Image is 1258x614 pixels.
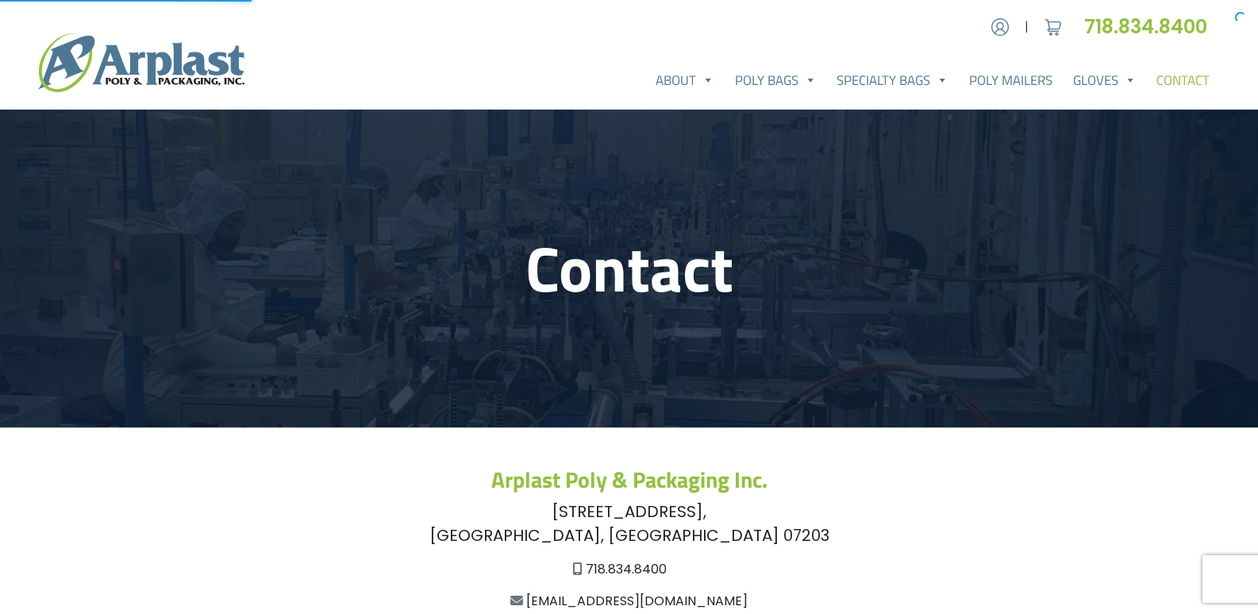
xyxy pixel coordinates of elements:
h1: Contact [115,230,1144,306]
a: 718.834.8400 [586,560,667,578]
a: 718.834.8400 [1084,14,1220,40]
div: [STREET_ADDRESS], [GEOGRAPHIC_DATA], [GEOGRAPHIC_DATA] 07203 [115,500,1144,547]
a: Poly Mailers [959,64,1063,96]
img: logo [38,33,244,92]
span: | [1025,17,1029,37]
a: Contact [1146,64,1220,96]
a: [EMAIL_ADDRESS][DOMAIN_NAME] [526,592,748,610]
a: Poly Bags [725,64,827,96]
a: About [645,64,725,96]
a: Gloves [1063,64,1147,96]
a: Specialty Bags [827,64,960,96]
h3: Arplast Poly & Packaging Inc. [115,466,1144,493]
